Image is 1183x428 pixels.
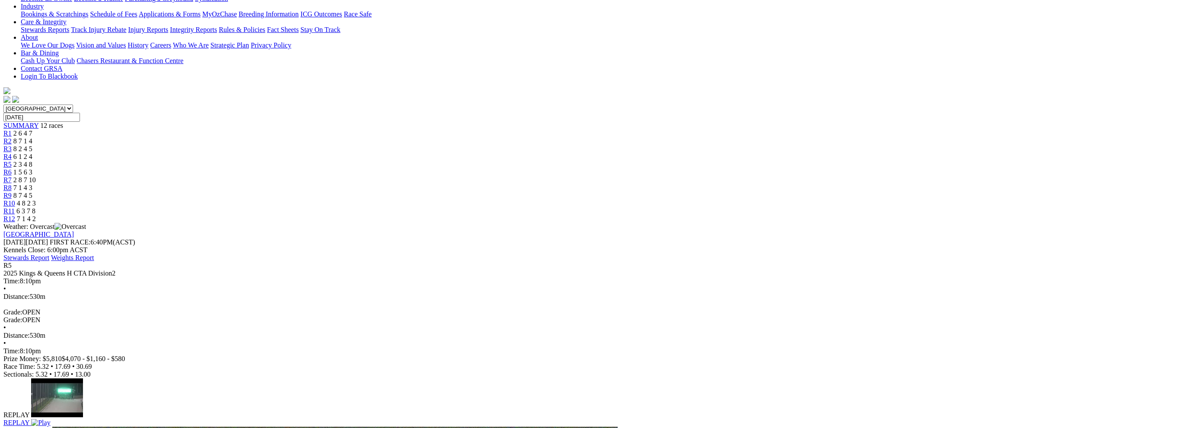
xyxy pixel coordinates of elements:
a: R5 [3,161,12,168]
span: • [3,339,6,347]
a: History [128,41,148,49]
div: Bar & Dining [21,57,1180,65]
span: • [71,371,73,378]
span: Time: [3,347,20,355]
a: R6 [3,168,12,176]
span: 8 7 1 4 [13,137,32,145]
a: [GEOGRAPHIC_DATA] [3,231,74,238]
a: Integrity Reports [170,26,217,33]
div: 8:10pm [3,347,1180,355]
span: 7 1 4 2 [17,215,36,222]
a: R8 [3,184,12,191]
a: Schedule of Fees [90,10,137,18]
span: 5.32 [35,371,48,378]
a: Fact Sheets [267,26,299,33]
span: R5 [3,262,12,269]
a: Contact GRSA [21,65,62,72]
a: SUMMARY [3,122,38,129]
a: REPLAY Play [3,411,1180,427]
a: Injury Reports [128,26,168,33]
span: 17.69 [55,363,70,370]
a: Race Safe [344,10,371,18]
input: Select date [3,113,80,122]
div: Industry [21,10,1180,18]
a: Cash Up Your Club [21,57,75,64]
span: 4 8 2 3 [17,200,36,207]
span: 13.00 [75,371,90,378]
div: Prize Money: $5,810 [3,355,1180,363]
img: twitter.svg [12,96,19,103]
span: 1 5 6 3 [13,168,32,176]
span: $4,070 - $1,160 - $580 [62,355,125,362]
span: Grade: [3,316,22,323]
span: [DATE] [3,238,48,246]
a: Industry [21,3,44,10]
span: Distance: [3,293,29,300]
span: • [3,285,6,292]
span: [DATE] [3,238,26,246]
a: Track Injury Rebate [71,26,126,33]
a: Care & Integrity [21,18,67,25]
span: 7 1 4 3 [13,184,32,191]
div: 530m [3,293,1180,301]
a: R7 [3,176,12,184]
span: Sectionals: [3,371,34,378]
span: REPLAY [3,419,29,426]
a: About [21,34,38,41]
span: Race Time: [3,363,35,370]
span: REPLAY [3,411,29,418]
a: Strategic Plan [210,41,249,49]
a: Weights Report [51,254,94,261]
a: R11 [3,207,15,215]
a: Bookings & Scratchings [21,10,88,18]
a: Rules & Policies [219,26,265,33]
div: OPEN [3,316,1180,324]
span: 2 8 7 10 [13,176,36,184]
a: Stay On Track [300,26,340,33]
span: Grade: [3,308,22,316]
span: R4 [3,153,12,160]
a: Breeding Information [239,10,299,18]
img: facebook.svg [3,96,10,103]
a: Stewards Reports [21,26,69,33]
span: 6 3 7 8 [16,207,35,215]
span: R3 [3,145,12,152]
div: Kennels Close: 6:00pm ACST [3,246,1180,254]
div: 8:10pm [3,277,1180,285]
div: Care & Integrity [21,26,1180,34]
span: Distance: [3,332,29,339]
span: 8 7 4 5 [13,192,32,199]
span: 12 races [40,122,63,129]
span: 5.32 [37,363,49,370]
span: R12 [3,215,15,222]
div: About [21,41,1180,49]
a: R1 [3,130,12,137]
img: logo-grsa-white.png [3,87,10,94]
img: Overcast [54,223,86,231]
a: Chasers Restaurant & Function Centre [77,57,183,64]
a: Stewards Report [3,254,49,261]
a: Who We Are [173,41,209,49]
span: R10 [3,200,15,207]
span: 2 6 4 7 [13,130,32,137]
a: Vision and Values [76,41,126,49]
div: 530m [3,332,1180,339]
span: 6 1 2 4 [13,153,32,160]
a: R9 [3,192,12,199]
span: Weather: Overcast [3,223,86,230]
div: OPEN [3,308,1180,316]
span: FIRST RACE: [50,238,90,246]
a: Login To Blackbook [21,73,78,80]
a: Bar & Dining [21,49,59,57]
span: Time: [3,277,20,285]
span: 17.69 [54,371,69,378]
a: Privacy Policy [251,41,291,49]
a: R2 [3,137,12,145]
